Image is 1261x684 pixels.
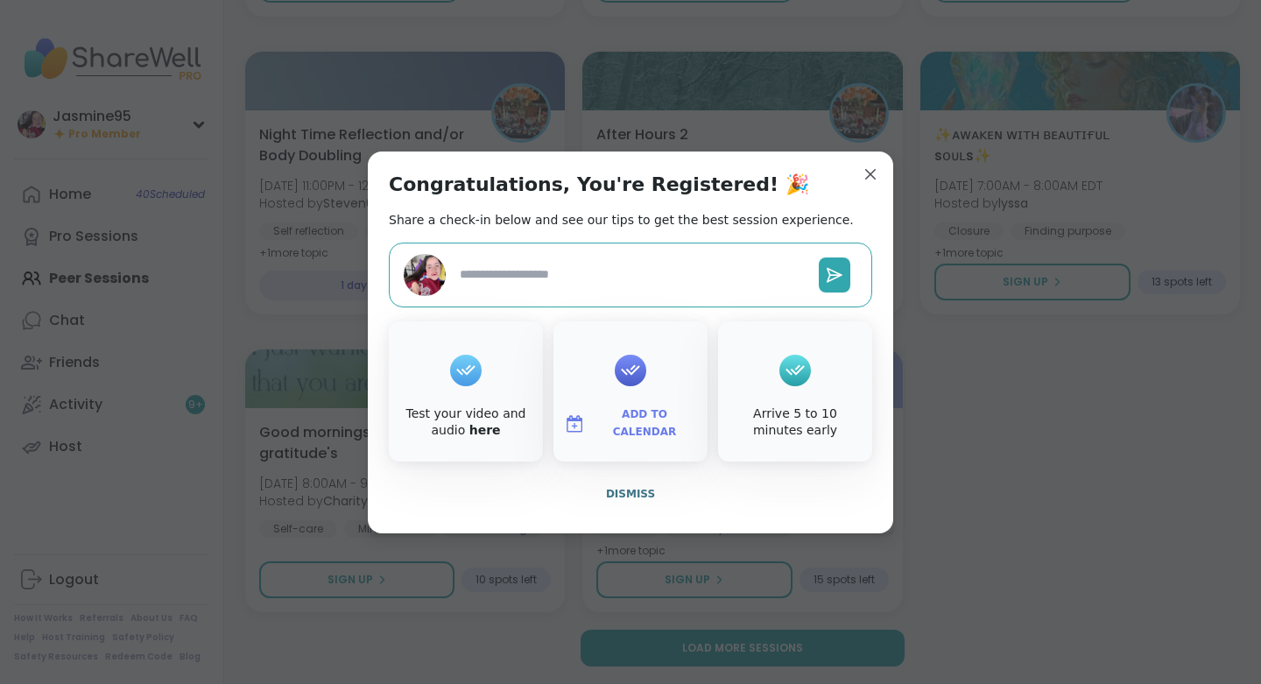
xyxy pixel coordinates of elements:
[564,413,585,434] img: ShareWell Logomark
[592,406,697,441] span: Add to Calendar
[389,173,809,197] h1: Congratulations, You're Registered! 🎉
[389,476,872,512] button: Dismiss
[389,211,854,229] h2: Share a check-in below and see our tips to get the best session experience.
[404,254,446,296] img: Jasmine95
[392,405,539,440] div: Test your video and audio
[469,423,501,437] a: here
[722,405,869,440] div: Arrive 5 to 10 minutes early
[557,405,704,442] button: Add to Calendar
[606,488,655,500] span: Dismiss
